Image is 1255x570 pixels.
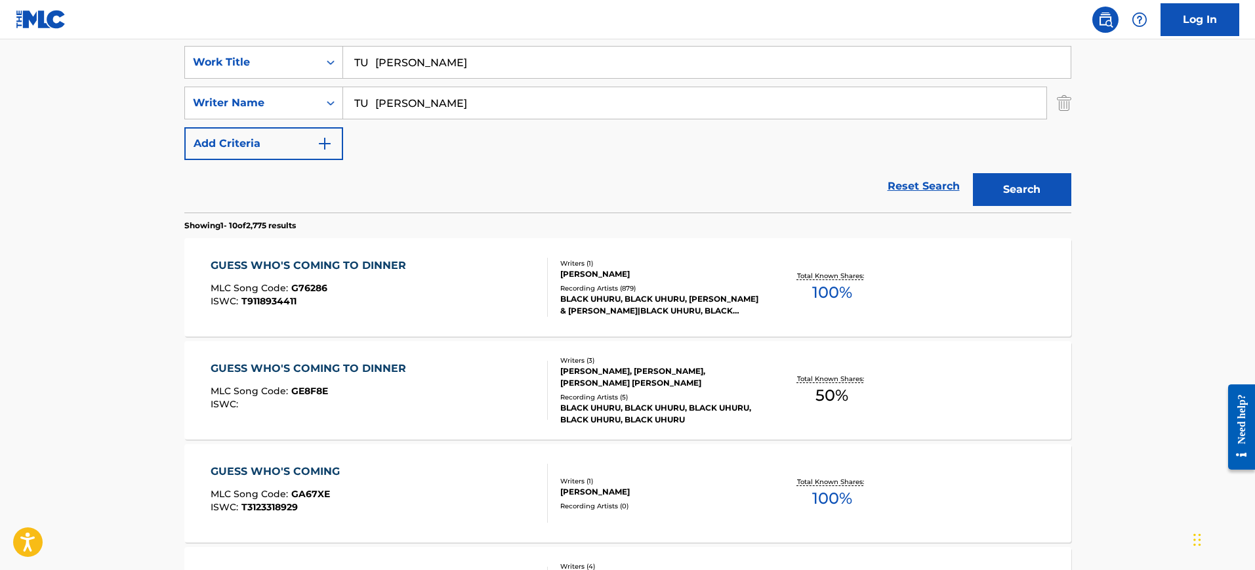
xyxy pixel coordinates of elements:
[560,365,758,389] div: [PERSON_NAME], [PERSON_NAME], [PERSON_NAME] [PERSON_NAME]
[560,402,758,426] div: BLACK UHURU, BLACK UHURU, BLACK UHURU, BLACK UHURU, BLACK UHURU
[815,384,848,407] span: 50 %
[560,392,758,402] div: Recording Artists ( 5 )
[560,501,758,511] div: Recording Artists ( 0 )
[211,258,413,274] div: GUESS WHO'S COMING TO DINNER
[560,356,758,365] div: Writers ( 3 )
[1161,3,1239,36] a: Log In
[560,268,758,280] div: [PERSON_NAME]
[241,295,297,307] span: T9118934411
[560,283,758,293] div: Recording Artists ( 879 )
[211,398,241,410] span: ISWC :
[184,46,1071,213] form: Search Form
[560,486,758,498] div: [PERSON_NAME]
[184,341,1071,439] a: GUESS WHO'S COMING TO DINNERMLC Song Code:GE8F8EISWC:Writers (3)[PERSON_NAME], [PERSON_NAME], [PE...
[211,361,413,377] div: GUESS WHO'S COMING TO DINNER
[241,501,298,513] span: T3123318929
[797,477,867,487] p: Total Known Shares:
[812,281,852,304] span: 100 %
[1193,520,1201,560] div: Drag
[1057,87,1071,119] img: Delete Criterion
[1132,12,1147,28] img: help
[211,282,291,294] span: MLC Song Code :
[211,295,241,307] span: ISWC :
[1092,7,1119,33] a: Public Search
[184,220,296,232] p: Showing 1 - 10 of 2,775 results
[973,173,1071,206] button: Search
[184,238,1071,336] a: GUESS WHO'S COMING TO DINNERMLC Song Code:G76286ISWC:T9118934411Writers (1)[PERSON_NAME]Recording...
[291,282,327,294] span: G76286
[193,54,311,70] div: Work Title
[1098,12,1113,28] img: search
[560,258,758,268] div: Writers ( 1 )
[211,501,241,513] span: ISWC :
[184,444,1071,542] a: GUESS WHO'S COMINGMLC Song Code:GA67XEISWC:T3123318929Writers (1)[PERSON_NAME]Recording Artists (...
[291,488,330,500] span: GA67XE
[184,127,343,160] button: Add Criteria
[211,488,291,500] span: MLC Song Code :
[1189,507,1255,570] iframe: Chat Widget
[1126,7,1153,33] div: Help
[797,271,867,281] p: Total Known Shares:
[560,476,758,486] div: Writers ( 1 )
[211,385,291,397] span: MLC Song Code :
[193,95,311,111] div: Writer Name
[560,293,758,317] div: BLACK UHURU, BLACK UHURU, [PERSON_NAME] & [PERSON_NAME]|BLACK UHURU, BLACK UHURU, BLACK UHURU
[16,10,66,29] img: MLC Logo
[881,172,966,201] a: Reset Search
[291,385,328,397] span: GE8F8E
[317,136,333,152] img: 9d2ae6d4665cec9f34b9.svg
[1218,380,1255,475] iframe: Resource Center
[211,464,346,479] div: GUESS WHO'S COMING
[812,487,852,510] span: 100 %
[797,374,867,384] p: Total Known Shares:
